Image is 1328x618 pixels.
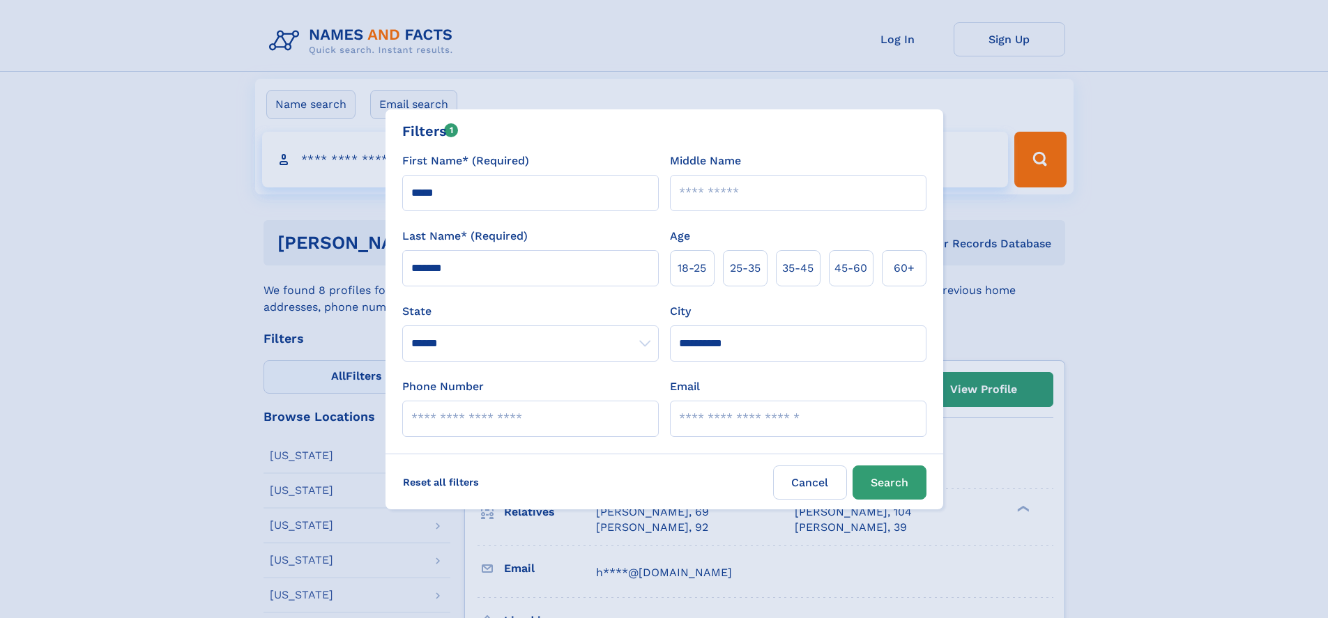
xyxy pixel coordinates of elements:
[834,260,867,277] span: 45‑60
[670,303,691,320] label: City
[670,378,700,395] label: Email
[853,465,926,500] button: Search
[402,121,459,141] div: Filters
[402,378,484,395] label: Phone Number
[402,303,659,320] label: State
[894,260,915,277] span: 60+
[670,153,741,169] label: Middle Name
[773,465,847,500] label: Cancel
[402,228,528,245] label: Last Name* (Required)
[402,153,529,169] label: First Name* (Required)
[670,228,690,245] label: Age
[730,260,761,277] span: 25‑35
[678,260,706,277] span: 18‑25
[782,260,814,277] span: 35‑45
[394,465,488,499] label: Reset all filters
